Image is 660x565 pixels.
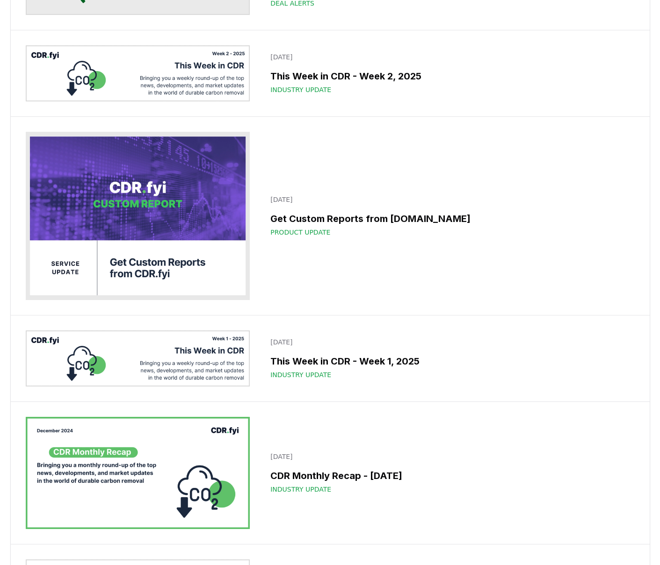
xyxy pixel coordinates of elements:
p: [DATE] [270,337,629,347]
a: [DATE]Get Custom Reports from [DOMAIN_NAME]Product Update [265,189,634,243]
span: Industry Update [270,485,331,494]
a: [DATE]This Week in CDR - Week 1, 2025Industry Update [265,332,634,385]
span: Product Update [270,228,330,237]
h3: CDR Monthly Recap - [DATE] [270,469,629,483]
p: [DATE] [270,52,629,62]
a: [DATE]This Week in CDR - Week 2, 2025Industry Update [265,47,634,100]
h3: This Week in CDR - Week 1, 2025 [270,354,629,368]
p: [DATE] [270,452,629,461]
p: [DATE] [270,195,629,204]
h3: This Week in CDR - Week 2, 2025 [270,69,629,83]
img: This Week in CDR - Week 2, 2025 blog post image [26,45,250,101]
img: Get Custom Reports from CDR.fyi blog post image [26,132,250,300]
img: CDR Monthly Recap - December 2024 blog post image [26,417,250,529]
img: This Week in CDR - Week 1, 2025 blog post image [26,330,250,386]
span: Industry Update [270,370,331,379]
span: Industry Update [270,85,331,94]
h3: Get Custom Reports from [DOMAIN_NAME] [270,212,629,226]
a: [DATE]CDR Monthly Recap - [DATE]Industry Update [265,446,634,500]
